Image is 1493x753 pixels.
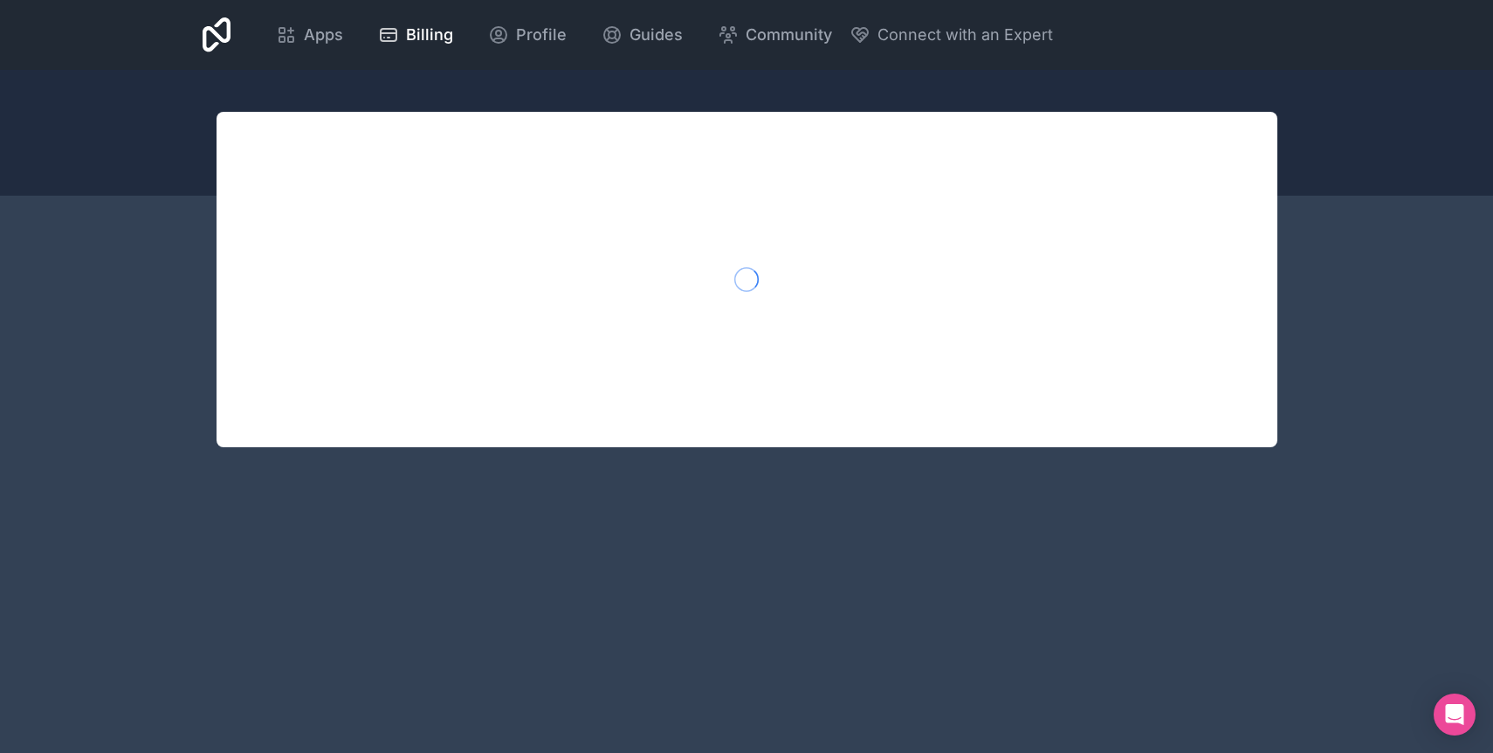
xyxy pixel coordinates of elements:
[746,23,832,47] span: Community
[474,16,581,54] a: Profile
[877,23,1053,47] span: Connect with an Expert
[364,16,467,54] a: Billing
[1434,694,1476,736] div: Open Intercom Messenger
[516,23,567,47] span: Profile
[588,16,697,54] a: Guides
[630,23,683,47] span: Guides
[304,23,343,47] span: Apps
[850,23,1053,47] button: Connect with an Expert
[406,23,453,47] span: Billing
[262,16,357,54] a: Apps
[704,16,846,54] a: Community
